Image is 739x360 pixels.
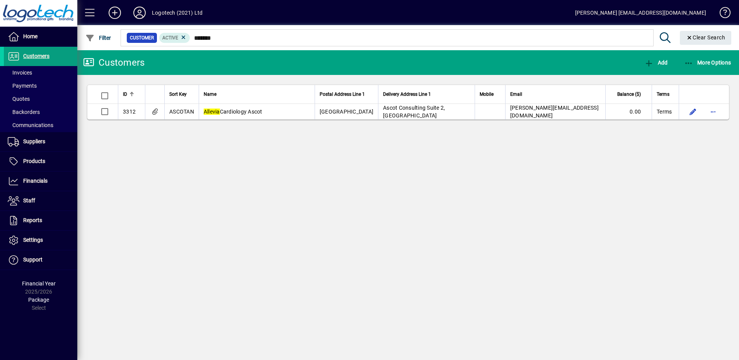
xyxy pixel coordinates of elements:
[707,105,719,118] button: More options
[682,56,733,70] button: More Options
[687,105,699,118] button: Edit
[4,152,77,171] a: Products
[644,59,667,66] span: Add
[4,250,77,270] a: Support
[605,104,652,119] td: 0.00
[23,256,43,263] span: Support
[4,172,77,191] a: Financials
[23,53,49,59] span: Customers
[204,109,262,115] span: Cardiology Ascot
[169,109,194,115] span: ASCOTAN
[684,59,731,66] span: More Options
[714,2,729,27] a: Knowledge Base
[85,35,111,41] span: Filter
[610,90,648,98] div: Balance ($)
[320,109,373,115] span: [GEOGRAPHIC_DATA]
[152,7,203,19] div: Logotech (2021) Ltd
[83,31,113,45] button: Filter
[123,109,136,115] span: 3312
[8,70,32,76] span: Invoices
[4,79,77,92] a: Payments
[204,109,220,115] em: Allevia
[510,90,522,98] span: Email
[130,34,154,42] span: Customer
[123,90,127,98] span: ID
[8,109,40,115] span: Backorders
[169,90,187,98] span: Sort Key
[657,90,669,98] span: Terms
[83,56,145,69] div: Customers
[8,122,53,128] span: Communications
[23,158,45,164] span: Products
[22,280,56,287] span: Financial Year
[8,83,37,89] span: Payments
[23,197,35,204] span: Staff
[162,35,178,41] span: Active
[383,90,431,98] span: Delivery Address Line 1
[4,27,77,46] a: Home
[23,178,48,184] span: Financials
[480,90,494,98] span: Mobile
[23,138,45,144] span: Suppliers
[4,119,77,132] a: Communications
[204,90,310,98] div: Name
[575,7,706,19] div: [PERSON_NAME] [EMAIL_ADDRESS][DOMAIN_NAME]
[4,92,77,105] a: Quotes
[4,66,77,79] a: Invoices
[480,90,501,98] div: Mobile
[23,237,43,243] span: Settings
[4,191,77,211] a: Staff
[617,90,641,98] span: Balance ($)
[204,90,216,98] span: Name
[383,105,445,119] span: Ascot Consulting Suite 2, [GEOGRAPHIC_DATA]
[680,31,732,45] button: Clear
[4,132,77,151] a: Suppliers
[657,108,672,115] span: Terms
[4,211,77,230] a: Reports
[23,33,37,39] span: Home
[510,90,601,98] div: Email
[642,56,669,70] button: Add
[8,96,30,102] span: Quotes
[28,297,49,303] span: Package
[127,6,152,20] button: Profile
[510,105,599,119] span: [PERSON_NAME][EMAIL_ADDRESS][DOMAIN_NAME]
[686,34,725,41] span: Clear Search
[4,105,77,119] a: Backorders
[23,217,42,223] span: Reports
[159,33,190,43] mat-chip: Activation Status: Active
[123,90,140,98] div: ID
[4,231,77,250] a: Settings
[102,6,127,20] button: Add
[320,90,365,98] span: Postal Address Line 1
